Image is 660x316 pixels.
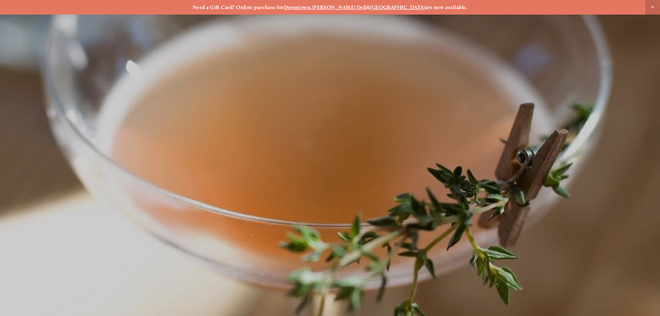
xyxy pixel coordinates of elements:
strong: & [367,4,370,10]
a: [GEOGRAPHIC_DATA] [370,4,425,10]
strong: , [310,4,312,10]
strong: Need a Gift Card? Online purchase for [193,4,284,10]
a: [PERSON_NAME] Dell [312,4,367,10]
a: Downtown [284,4,311,10]
strong: are now available. [425,4,467,10]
